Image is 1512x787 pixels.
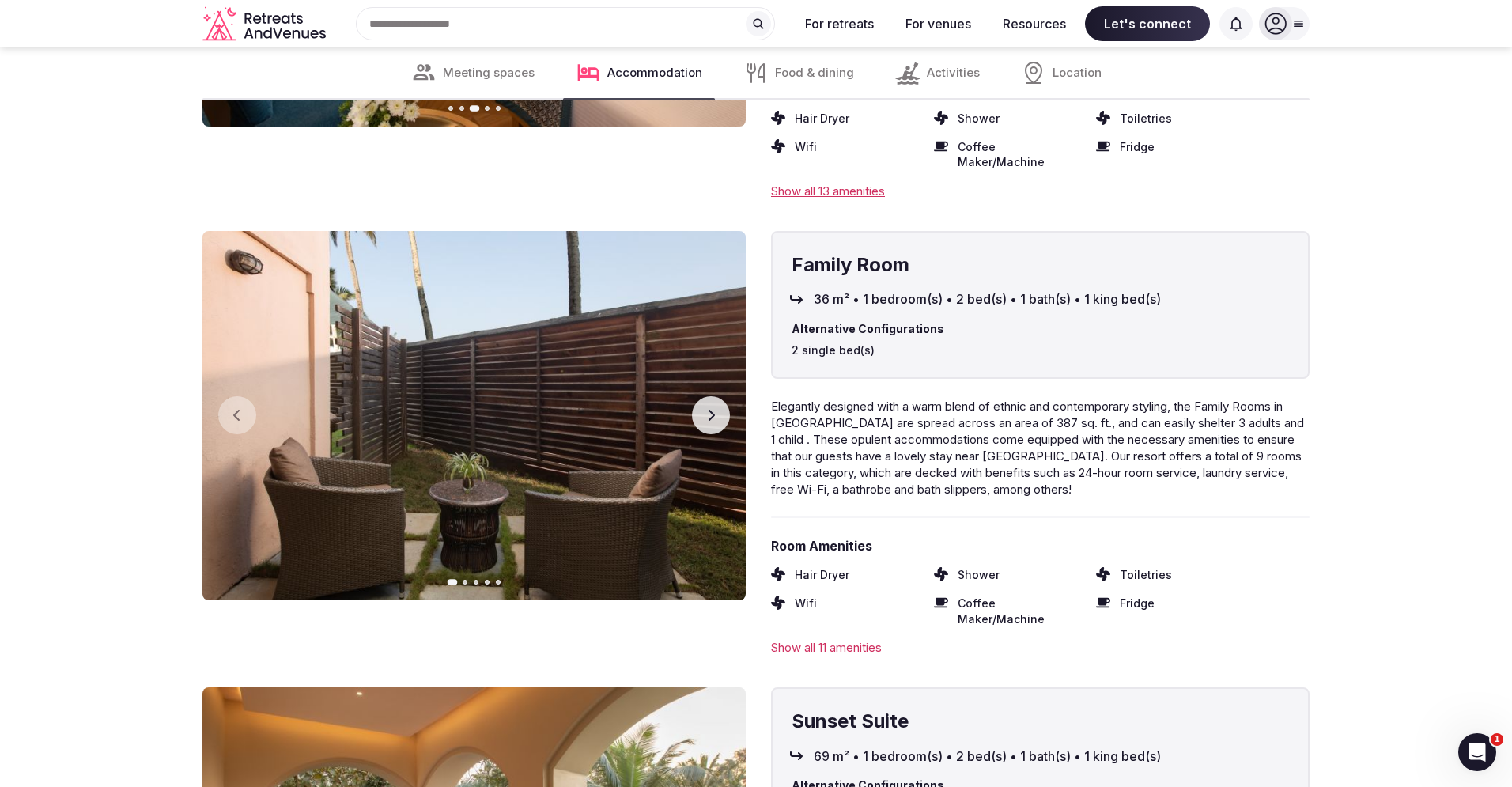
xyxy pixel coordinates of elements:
button: Go to slide 2 [463,580,467,585]
img: Gallery image 1 [202,231,746,600]
svg: Retreats and Venues company logo [202,6,329,42]
span: 1 [1491,733,1503,746]
div: Show all 11 amenities [771,639,1310,656]
h4: Sunset Suite [792,708,1289,735]
div: Show all 13 amenities [771,183,1310,199]
span: Toiletries [1120,567,1172,583]
span: Accommodation [607,65,702,81]
span: Toiletries [1120,111,1172,127]
button: Go to slide 1 [448,106,453,111]
span: Room Amenities [771,537,1310,554]
span: 36 m² • 1 bedroom(s) • 2 bed(s) • 1 bath(s) • 1 king bed(s) [814,290,1161,308]
span: Hair Dryer [795,111,849,127]
h4: Family Room [792,252,1289,278]
span: 2 single bed(s) [792,342,1289,358]
span: Fridge [1120,139,1155,170]
button: Go to slide 5 [496,580,501,585]
span: Location [1053,65,1102,81]
span: Hair Dryer [795,567,849,583]
span: Elegantly designed with a warm blend of ethnic and contemporary styling, the Family Rooms in [GEO... [771,399,1304,497]
button: Go to slide 2 [459,106,464,111]
button: Go to slide 3 [474,580,478,585]
button: Go to slide 3 [469,106,479,112]
span: Activities [927,65,980,81]
button: For retreats [792,6,886,41]
span: Wifi [795,596,817,626]
span: Meeting spaces [443,65,535,81]
button: Resources [990,6,1079,41]
button: Go to slide 5 [496,106,501,111]
iframe: Intercom live chat [1458,733,1496,771]
span: Food & dining [775,65,854,81]
a: Visit the homepage [202,6,329,42]
button: Go to slide 4 [485,580,490,585]
button: For venues [893,6,984,41]
button: Go to slide 4 [485,106,490,111]
span: Let's connect [1085,6,1210,41]
span: Coffee Maker/Machine [958,596,1084,626]
button: Go to slide 1 [447,579,457,585]
span: Shower [958,111,1000,127]
span: Shower [958,567,1000,583]
span: Alternative Configurations [792,321,1289,337]
span: Wifi [795,139,817,170]
span: Fridge [1120,596,1155,626]
span: Coffee Maker/Machine [958,139,1084,170]
span: 69 m² • 1 bedroom(s) • 2 bed(s) • 1 bath(s) • 1 king bed(s) [814,747,1161,765]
